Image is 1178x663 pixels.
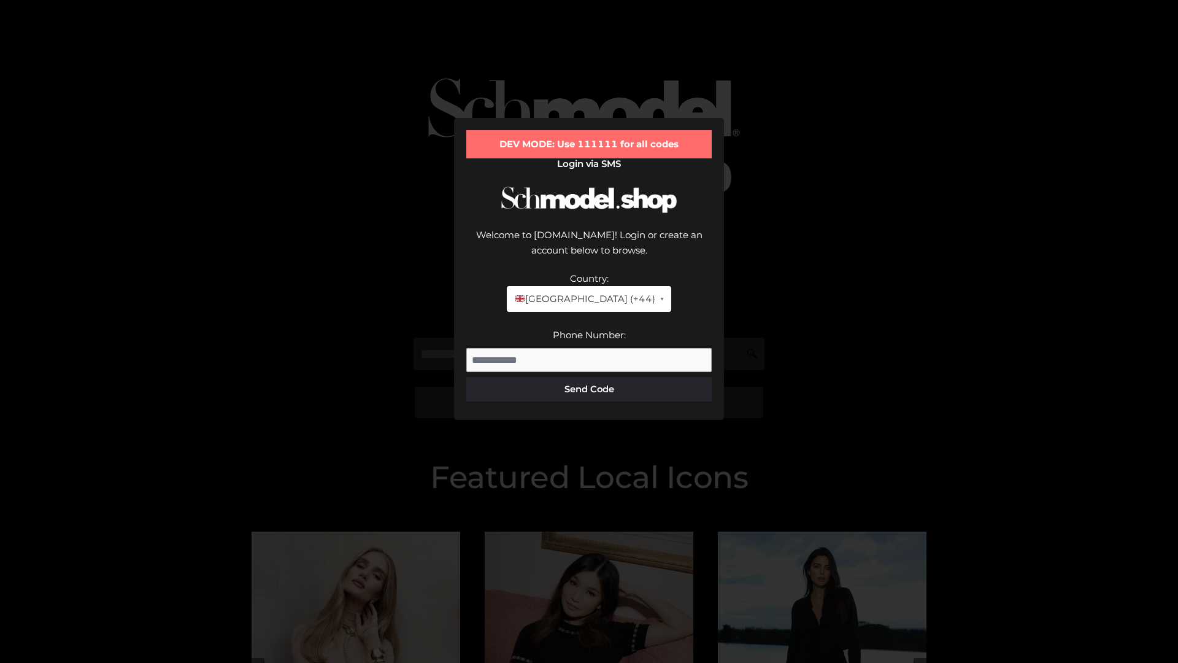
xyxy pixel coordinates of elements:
h2: Login via SMS [466,158,712,169]
label: Country: [570,273,609,284]
button: Send Code [466,377,712,401]
div: DEV MODE: Use 111111 for all codes [466,130,712,158]
label: Phone Number: [553,329,626,341]
img: Schmodel Logo [497,176,681,224]
img: 🇬🇧 [515,294,525,303]
div: Welcome to [DOMAIN_NAME]! Login or create an account below to browse. [466,227,712,271]
span: [GEOGRAPHIC_DATA] (+44) [514,291,655,307]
